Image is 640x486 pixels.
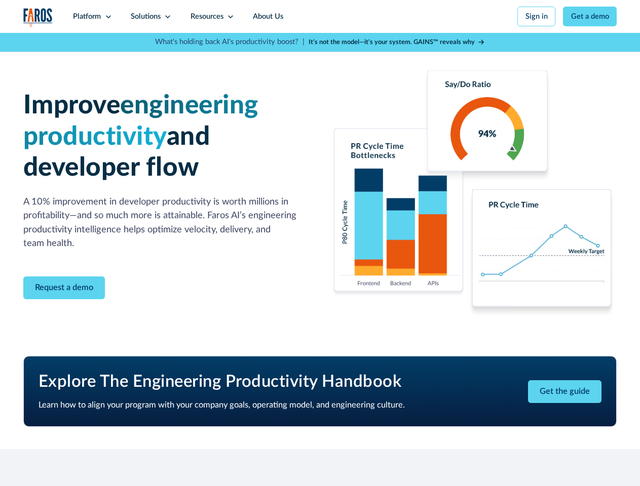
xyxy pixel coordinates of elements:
[23,93,258,150] span: engineering productivity
[39,372,484,392] h2: Explore The Engineering Productivity Handbook
[309,39,475,45] strong: It’s not the model—it’s your system. GAINS™ reveals why
[23,276,105,299] a: Contact Modal
[23,195,309,251] p: A 10% improvement in developer productivity is worth millions in profitability—and so much more i...
[309,37,485,47] a: It’s not the model—it’s your system. GAINS™ reveals why
[23,8,53,27] a: home
[131,11,161,22] div: Solutions
[23,90,309,184] h1: Improve and developer flow
[528,380,601,403] a: Get the guide
[39,399,484,412] p: Learn how to align your program with your company goals, operating model, and engineering culture.
[517,7,555,26] a: Sign in
[155,36,305,48] p: What's holding back AI's productivity boost? |
[73,11,101,22] div: Platform
[563,7,617,26] a: Get a demo
[191,11,223,22] div: Resources
[23,8,53,27] img: Logo of the analytics and reporting company Faros.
